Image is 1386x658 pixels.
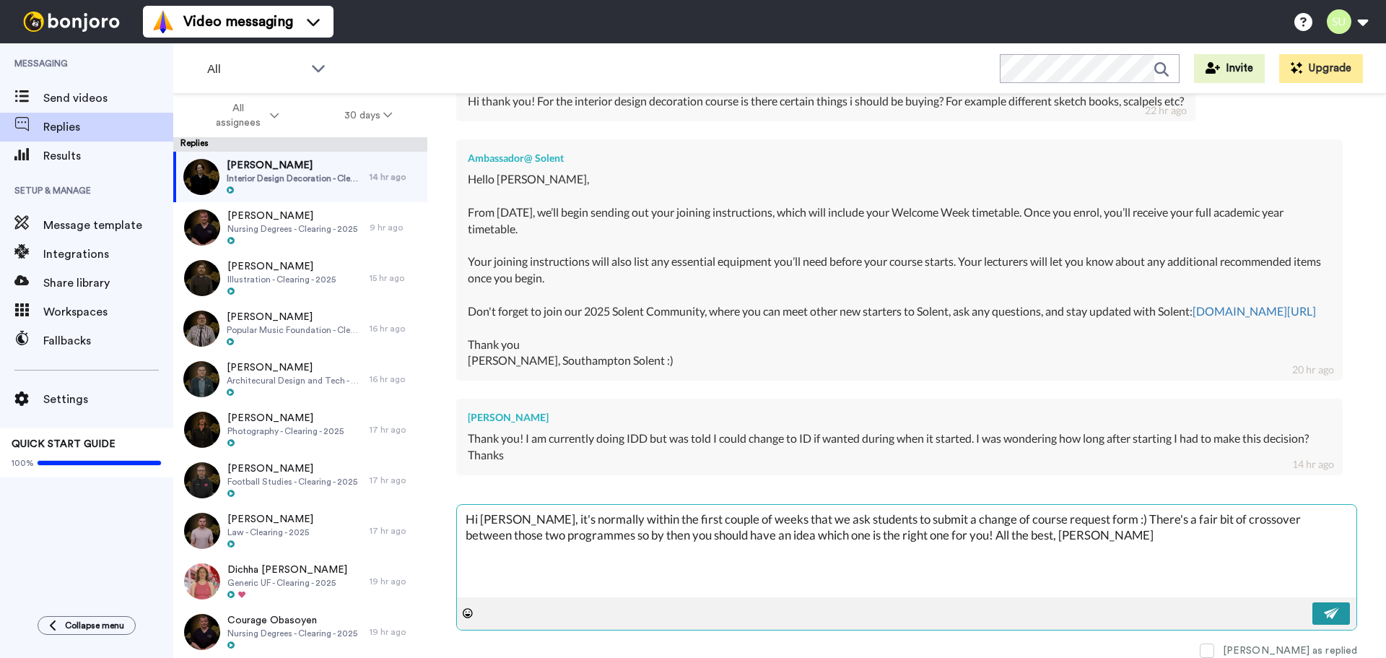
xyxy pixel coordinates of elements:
img: f5620631-6067-4d1f-8137-826485c26476-thumb.jpg [183,311,219,347]
div: Replies [173,137,427,152]
span: All [207,61,304,78]
img: 6665af85-3f7a-463d-befa-2e6a25c3e264-thumb.jpg [184,209,220,246]
span: Share library [43,274,173,292]
span: 100% [12,457,34,469]
span: [PERSON_NAME] [227,310,362,324]
img: bea6977f-7979-43e9-a791-e4026198eb0c-thumb.jpg [184,563,220,599]
img: e94f2a09-1d6c-4b25-a60d-9956705aa434-thumb.jpg [183,159,219,195]
span: [PERSON_NAME] [227,462,357,476]
span: Settings [43,391,173,408]
span: Popular Music Foundation - Clearing - 2025 [227,324,362,336]
a: Dichha [PERSON_NAME]Generic UF - Clearing - 202519 hr ago [173,556,427,607]
div: 16 hr ago [370,323,420,334]
img: 6665af85-3f7a-463d-befa-2e6a25c3e264-thumb.jpg [184,614,220,650]
span: Courage Obasoyen [227,613,357,628]
a: [PERSON_NAME]Interior Design Decoration - Clearing - 202514 hr ago [173,152,427,202]
span: Workspaces [43,303,173,321]
div: 9 hr ago [370,222,420,233]
div: 14 hr ago [1292,457,1334,472]
div: 19 hr ago [370,576,420,587]
div: 16 hr ago [370,373,420,385]
span: Fallbacks [43,332,173,350]
a: [PERSON_NAME]Football Studies - Clearing - 202517 hr ago [173,455,427,506]
div: 17 hr ago [370,475,420,486]
button: All assignees [176,95,312,136]
div: Hello [PERSON_NAME], From [DATE], we’ll begin sending out your joining instructions, which will i... [468,171,1331,369]
span: Collapse menu [65,620,124,631]
div: 19 hr ago [370,626,420,638]
a: [PERSON_NAME]Popular Music Foundation - Clearing - 202516 hr ago [173,303,427,354]
div: 15 hr ago [370,272,420,284]
span: Generic UF - Clearing - 2025 [227,577,347,589]
div: Hi thank you! For the interior design decoration course is there certain things i should be buyin... [468,93,1184,110]
img: 4328262d-8ba5-4fd8-a151-6c7ff70d307a-thumb.jpg [184,412,220,448]
div: 14 hr ago [370,171,420,183]
button: Collapse menu [38,616,136,635]
span: Replies [43,118,173,136]
a: [PERSON_NAME]Nursing Degrees - Clearing - 20259 hr ago [173,202,427,253]
span: All assignees [209,101,267,130]
div: 22 hr ago [1145,103,1187,118]
button: Invite [1194,54,1265,83]
span: [PERSON_NAME] [227,158,362,173]
span: [PERSON_NAME] [227,209,357,223]
button: 30 days [312,103,425,129]
span: Send videos [43,90,173,107]
a: [PERSON_NAME]Architecural Design and Tech - Clearing - 202516 hr ago [173,354,427,404]
img: send-white.svg [1324,607,1340,619]
span: Illustration - Clearing - 2025 [227,274,336,285]
div: 17 hr ago [370,525,420,537]
div: [PERSON_NAME] as replied [1223,644,1357,658]
span: Interior Design Decoration - Clearing - 2025 [227,173,362,184]
span: Integrations [43,246,173,263]
span: Law - Clearing - 2025 [227,527,313,538]
div: 20 hr ago [1292,363,1334,377]
textarea: Hi [PERSON_NAME], it's normally within the first couple of weeks that we ask students to submit a... [457,505,1356,597]
img: a22cdd19-1aed-4fb7-aa37-64277d2f65b8-thumb.jpg [184,462,220,498]
span: Football Studies - Clearing - 2025 [227,476,357,488]
span: Architecural Design and Tech - Clearing - 2025 [227,375,362,386]
div: 17 hr ago [370,424,420,436]
span: [PERSON_NAME] [227,360,362,375]
img: vm-color.svg [152,10,175,33]
img: 53a130b2-5aad-4cab-b26f-d88bbdc8d3ba-thumb.jpg [184,513,220,549]
a: [PERSON_NAME]Illustration - Clearing - 202515 hr ago [173,253,427,303]
span: Video messaging [183,12,293,32]
span: Message template [43,217,173,234]
a: [PERSON_NAME]Law - Clearing - 202517 hr ago [173,506,427,556]
span: [PERSON_NAME] [227,259,336,274]
span: Photography - Clearing - 2025 [227,425,344,437]
img: 38930375-3eec-47bc-91a6-16438c1d7f86-thumb.jpg [184,260,220,296]
span: Dichha [PERSON_NAME] [227,563,347,577]
div: Thank you! I am currently doing IDD but was told I could change to ID if wanted during when it st... [468,430,1331,464]
div: Ambassador@ Solent [468,151,1331,165]
span: Nursing Degrees - Clearing - 2025 [227,628,357,639]
img: 5a8e8c7a-268f-4b7c-bf36-f0e0528feefe-thumb.jpg [183,361,219,397]
a: [DOMAIN_NAME][URL] [1193,304,1316,318]
a: [PERSON_NAME]Photography - Clearing - 202517 hr ago [173,404,427,455]
span: Nursing Degrees - Clearing - 2025 [227,223,357,235]
div: [PERSON_NAME] [468,410,1331,425]
button: Upgrade [1279,54,1363,83]
span: [PERSON_NAME] [227,411,344,425]
a: Courage ObasoyenNursing Degrees - Clearing - 202519 hr ago [173,607,427,657]
span: QUICK START GUIDE [12,439,115,449]
span: Results [43,147,173,165]
span: [PERSON_NAME] [227,512,313,527]
img: bj-logo-header-white.svg [17,12,126,32]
